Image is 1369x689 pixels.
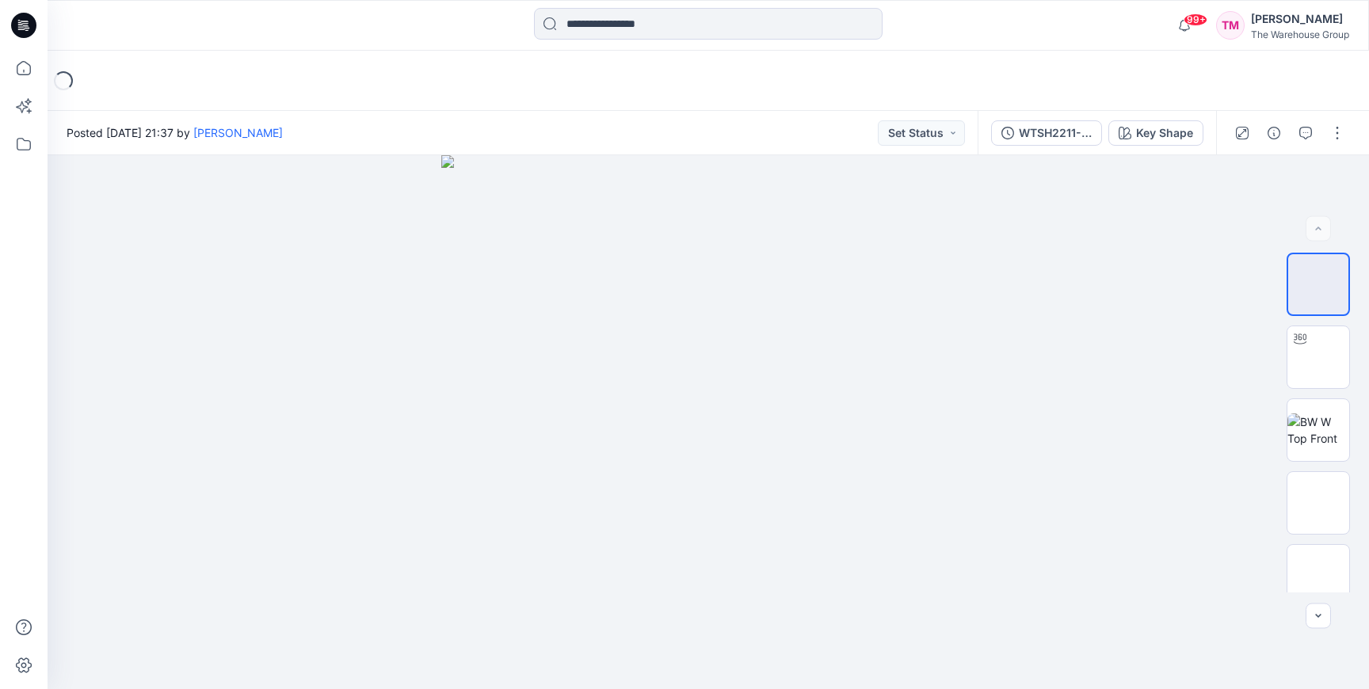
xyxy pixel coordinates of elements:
[1288,259,1348,309] img: BW W Top Colorway
[1251,10,1349,29] div: [PERSON_NAME]
[1261,120,1287,146] button: Details
[991,120,1102,146] button: WTSH2211-000379_WTSH HH SS PRINT CREW TB
[1216,11,1245,40] div: TM
[441,155,975,689] img: eyJhbGciOiJIUzI1NiIsImtpZCI6IjAiLCJzbHQiOiJzZXMiLCJ0eXAiOiJKV1QifQ.eyJkYXRhIjp7InR5cGUiOiJzdG9yYW...
[1136,124,1193,142] div: Key Shape
[1287,326,1349,388] img: BW W Top Turntable NRM
[1287,559,1349,592] img: BW W Top Left
[67,124,283,141] span: Posted [DATE] 21:37 by
[1251,29,1349,40] div: The Warehouse Group
[1019,124,1092,142] div: WTSH2211-000379_WTSH HH SS PRINT CREW TB
[1287,413,1349,447] img: BW W Top Front
[1108,120,1203,146] button: Key Shape
[193,126,283,139] a: [PERSON_NAME]
[1184,13,1207,26] span: 99+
